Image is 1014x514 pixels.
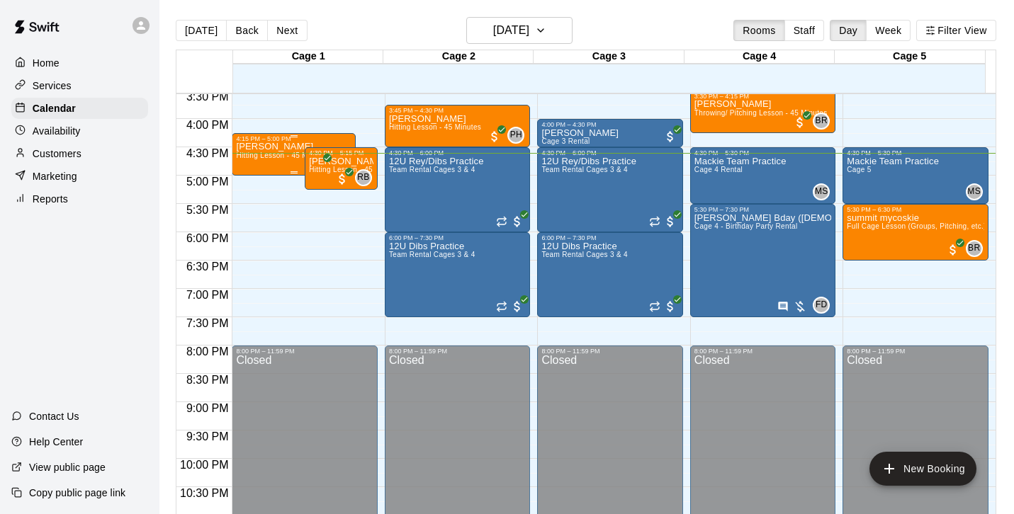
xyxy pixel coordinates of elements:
[226,20,268,41] button: Back
[733,20,784,41] button: Rooms
[33,147,81,161] p: Customers
[385,147,530,232] div: 4:30 PM – 6:00 PM: 12U Rey/Dibs Practice
[11,75,148,96] a: Services
[33,56,60,70] p: Home
[29,460,106,474] p: View public page
[507,127,524,144] div: Patrick Hodges
[496,216,507,227] span: Recurring event
[663,299,677,314] span: All customers have paid
[355,169,372,186] div: Rafael Betances
[818,183,830,200] span: Mackie Skall
[389,251,475,258] span: Team Rental Cages 3 & 4
[971,183,983,200] span: Mackie Skall
[847,348,984,355] div: 8:00 PM – 11:59 PM
[541,149,678,156] div: 4:30 PM – 6:00 PM
[815,185,828,199] span: MS
[843,147,988,204] div: 4:30 PM – 5:30 PM: Mackie Team Practice
[813,183,830,200] div: Mackie Skall
[183,289,232,301] span: 7:00 PM
[389,166,475,173] span: Team Rental Cages 3 & 4
[968,241,980,256] span: BR
[813,113,830,130] div: Billy Jack Ryan
[694,93,831,100] div: 3:30 PM – 4:15 PM
[694,348,831,355] div: 8:00 PM – 11:59 PM
[541,234,678,241] div: 6:00 PM – 7:30 PM
[916,20,996,41] button: Filter View
[690,204,835,317] div: 5:30 PM – 7:30 PM: Henry DyLiacco Bday (12yo)
[967,185,981,199] span: MS
[309,149,373,156] div: 4:30 PM – 5:15 PM
[29,409,79,423] p: Contact Us
[385,232,530,317] div: 6:00 PM – 7:30 PM: 12U Dibs Practice
[29,486,125,500] p: Copy public page link
[11,98,148,119] a: Calendar
[233,50,383,64] div: Cage 1
[488,130,502,144] span: All customers have paid
[694,166,743,173] span: Cage 4 Rental
[33,124,81,138] p: Availability
[33,79,72,93] p: Services
[11,120,148,142] a: Availability
[966,183,983,200] div: Mackie Skall
[690,91,835,133] div: 3:30 PM – 4:15 PM: Ryan Richards
[361,169,372,186] span: Rafael Betances
[510,128,522,142] span: PH
[267,20,307,41] button: Next
[236,348,373,355] div: 8:00 PM – 11:59 PM
[830,20,867,41] button: Day
[537,119,682,147] div: 4:00 PM – 4:30 PM: Trevor Jepma
[649,216,660,227] span: Recurring event
[649,301,660,312] span: Recurring event
[510,215,524,229] span: All customers have paid
[694,222,798,230] span: Cage 4 - Birthday Party Rental
[33,169,77,183] p: Marketing
[11,188,148,210] div: Reports
[33,101,76,115] p: Calendar
[847,149,984,156] div: 4:30 PM – 5:30 PM
[183,402,232,414] span: 9:00 PM
[541,137,590,145] span: Cage 3 Rental
[389,123,481,131] span: Hitting Lesson - 45 Minutes
[513,127,524,144] span: Patrick Hodges
[777,301,789,312] svg: Has notes
[183,91,232,103] span: 3:30 PM
[866,20,911,41] button: Week
[663,130,677,144] span: All customers have paid
[690,147,835,204] div: 4:30 PM – 5:30 PM: Mackie Team Practice
[694,109,828,117] span: Throwing/ Pitching Lesson - 45 Minutes
[33,192,68,206] p: Reports
[183,119,232,131] span: 4:00 PM
[383,50,534,64] div: Cage 2
[847,166,871,173] span: Cage 5
[183,374,232,386] span: 8:30 PM
[541,166,628,173] span: Team Rental Cages 3 & 4
[694,149,831,156] div: 4:30 PM – 5:30 PM
[496,301,507,312] span: Recurring event
[232,133,356,176] div: 4:15 PM – 5:00 PM: Naveen Shuster
[541,121,678,128] div: 4:00 PM – 4:30 PM
[971,240,983,257] span: Billy Jack Ryan
[183,317,232,329] span: 7:30 PM
[946,243,960,257] span: All customers have paid
[309,166,401,173] span: Hitting Lesson - 45 Minutes
[389,348,526,355] div: 8:00 PM – 11:59 PM
[11,143,148,164] div: Customers
[11,166,148,187] a: Marketing
[236,152,328,159] span: Hitting Lesson - 45 Minutes
[784,20,825,41] button: Staff
[176,459,232,471] span: 10:00 PM
[816,114,828,128] span: BR
[236,135,351,142] div: 4:15 PM – 5:00 PM
[869,452,976,486] button: add
[11,52,148,74] a: Home
[818,113,830,130] span: Billy Jack Ryan
[183,261,232,273] span: 6:30 PM
[176,20,227,41] button: [DATE]
[685,50,835,64] div: Cage 4
[541,348,678,355] div: 8:00 PM – 11:59 PM
[510,299,524,314] span: All customers have paid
